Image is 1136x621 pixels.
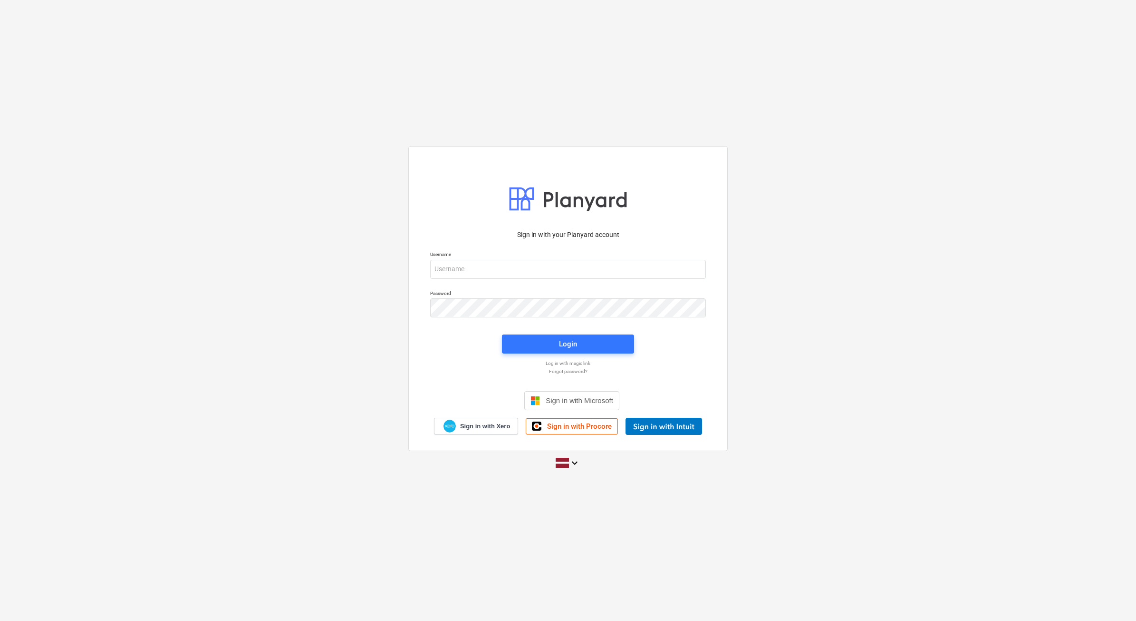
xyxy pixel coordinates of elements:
a: Log in with magic link [425,360,711,366]
span: Sign in with Microsoft [546,396,613,404]
div: Login [559,338,577,350]
p: Username [430,251,706,259]
button: Login [502,335,634,354]
input: Username [430,260,706,279]
a: Sign in with Procore [526,418,618,434]
a: Forgot password? [425,368,711,375]
img: Microsoft logo [530,396,540,405]
p: Sign in with your Planyard account [430,230,706,240]
span: Sign in with Procore [547,422,612,431]
i: keyboard_arrow_down [569,457,580,469]
span: Sign in with Xero [460,422,510,431]
p: Password [430,290,706,298]
a: Sign in with Xero [434,418,519,434]
img: Xero logo [443,420,456,433]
